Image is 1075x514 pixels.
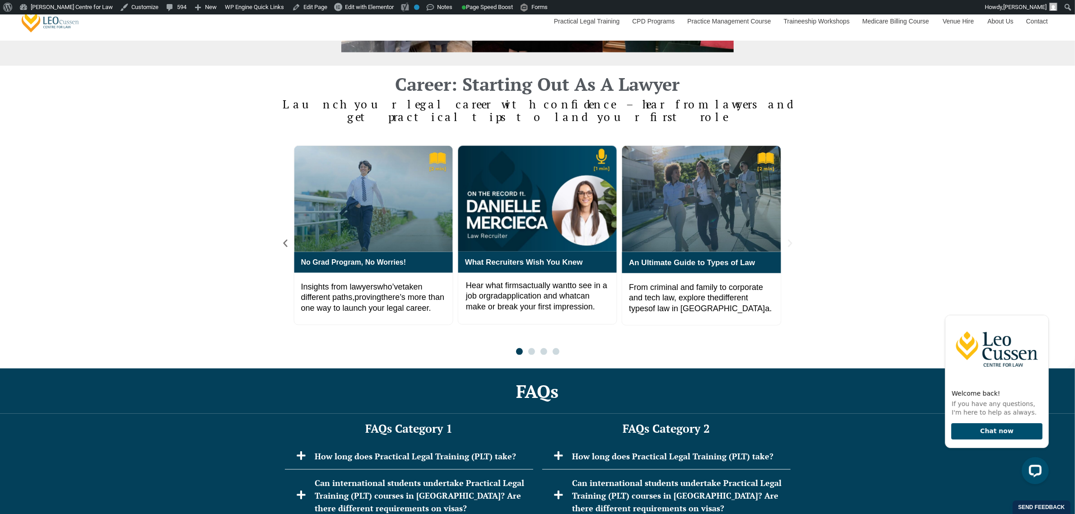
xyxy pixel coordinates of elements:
span: to see in a job or [466,281,607,300]
div: Previous slide [280,238,290,248]
span: actually want [523,281,570,290]
a: Practice Management Course [681,2,777,41]
span: grad [486,291,503,300]
span: Go to slide 4 [553,348,559,355]
span: Go to slide 2 [528,348,535,355]
h2: Career: Starting Out As A Lawyer [280,75,795,93]
span: Edit with Elementor [345,4,394,10]
a: An Ultimate Guide to Types of Law [629,258,755,267]
div: 1 / 4 [293,145,453,326]
span: proving [354,293,381,302]
a: Venue Hire [936,2,981,41]
span: taken different paths, [301,282,422,302]
span: Insights from lawyers [301,282,377,291]
span: a. [765,304,772,313]
span: rom criminal and family to corporate and tech law, explore the [629,283,763,302]
div: No index [414,5,419,10]
span: different types [629,293,748,313]
span: Hear what firms [466,281,523,290]
span: who’ve [377,282,403,291]
div: 2 / 4 [458,145,617,326]
span: F [629,283,634,292]
iframe: LiveChat chat widget [938,298,1052,491]
span: Go to slide 3 [540,348,547,355]
span: Launch your legal career with confidence – hear from lawyers and get practical tips to land your ... [283,97,792,124]
span: [PERSON_NAME] [1003,4,1047,10]
h2: FAQs Category 1 [285,423,533,434]
a: Contact [1019,2,1055,41]
a: [PERSON_NAME] Centre for Law [20,7,80,33]
h2: FAQs [280,382,795,400]
span: there’s more than one way to launch your legal career. [301,293,444,312]
span: Go to slide 1 [516,348,523,355]
h2: How long does Practical Legal Training (PLT) take? [572,450,784,463]
a: What Recruiters Wish You Knew [465,258,583,266]
a: No Grad Program, No Worries! [301,258,406,266]
div: Carousel [294,145,782,355]
h2: How long does Practical Legal Training (PLT) take? [315,450,526,463]
span: application and what [503,291,577,300]
a: Medicare Billing Course [856,2,936,41]
a: Traineeship Workshops [777,2,856,41]
div: 3 / 4 [622,145,781,326]
a: CPD Programs [625,2,680,41]
div: Next slide [785,238,795,248]
h2: FAQs Category 2 [542,423,791,434]
span: of law in [GEOGRAPHIC_DATA] [648,304,765,313]
a: About Us [981,2,1019,41]
a: Practical Legal Training [547,2,626,41]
